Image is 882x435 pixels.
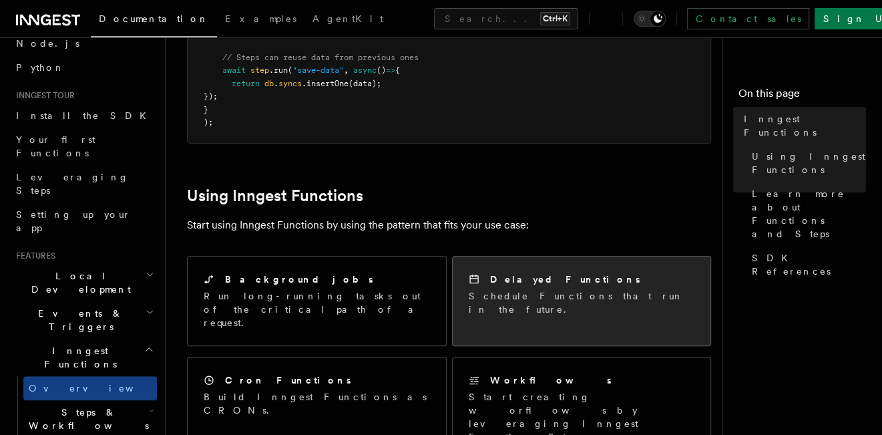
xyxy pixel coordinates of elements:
span: .run [269,65,288,75]
a: Background jobsRun long-running tasks out of the critical path of a request. [187,256,447,346]
a: Python [11,55,157,80]
span: Overview [29,383,166,394]
span: Features [11,251,55,261]
button: Inngest Functions [11,339,157,376]
span: Using Inngest Functions [752,150,866,176]
p: Start using Inngest Functions by using the pattern that fits your use case: [187,216,711,235]
span: { [395,65,400,75]
span: db [264,79,274,88]
span: }); [204,92,218,101]
span: return [232,79,260,88]
span: (data); [349,79,381,88]
span: Local Development [11,269,146,296]
a: Examples [217,4,304,36]
a: Overview [23,376,157,400]
a: Setting up your app [11,202,157,240]
span: await [222,65,246,75]
span: .insertOne [302,79,349,88]
button: Local Development [11,264,157,301]
span: // Steps can reuse data from previous ones [222,53,419,62]
span: async [353,65,377,75]
a: Using Inngest Functions [187,186,363,205]
a: Learn more about Functions and Steps [746,182,866,246]
span: Node.js [16,38,79,49]
span: Python [16,62,65,73]
span: step [250,65,269,75]
h2: Background jobs [225,273,373,286]
a: Your first Functions [11,128,157,165]
span: . [274,79,278,88]
span: SDK References [752,251,866,278]
span: "save-data" [292,65,344,75]
span: Inngest tour [11,90,75,101]
h2: Workflows [490,374,612,387]
a: Using Inngest Functions [746,144,866,182]
span: syncs [278,79,302,88]
a: Inngest Functions [738,107,866,144]
span: Documentation [99,13,209,24]
span: Install the SDK [16,110,154,121]
span: Leveraging Steps [16,172,129,196]
p: Run long-running tasks out of the critical path of a request. [204,289,430,329]
kbd: Ctrl+K [540,12,570,25]
span: Learn more about Functions and Steps [752,187,866,241]
a: Node.js [11,31,157,55]
button: Search...Ctrl+K [434,8,578,29]
span: } [204,105,208,114]
span: Inngest Functions [744,112,866,139]
a: SDK References [746,246,866,283]
h4: On this page [738,86,866,107]
a: Contact sales [687,8,809,29]
span: Your first Functions [16,134,95,158]
button: Toggle dark mode [634,11,666,27]
span: , [344,65,349,75]
span: () [377,65,386,75]
a: Leveraging Steps [11,165,157,202]
span: AgentKit [312,13,383,24]
a: Install the SDK [11,104,157,128]
span: Events & Triggers [11,307,146,333]
span: Steps & Workflows [23,406,149,432]
span: Examples [225,13,296,24]
a: Documentation [91,4,217,37]
a: Delayed FunctionsSchedule Functions that run in the future. [452,256,712,346]
span: ); [204,118,213,127]
h2: Delayed Functions [490,273,640,286]
span: Setting up your app [16,209,131,233]
button: Events & Triggers [11,301,157,339]
a: AgentKit [304,4,391,36]
p: Build Inngest Functions as CRONs. [204,390,430,417]
p: Schedule Functions that run in the future. [469,289,695,316]
h2: Cron Functions [225,374,351,387]
span: Inngest Functions [11,344,144,371]
span: => [386,65,395,75]
span: ( [288,65,292,75]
